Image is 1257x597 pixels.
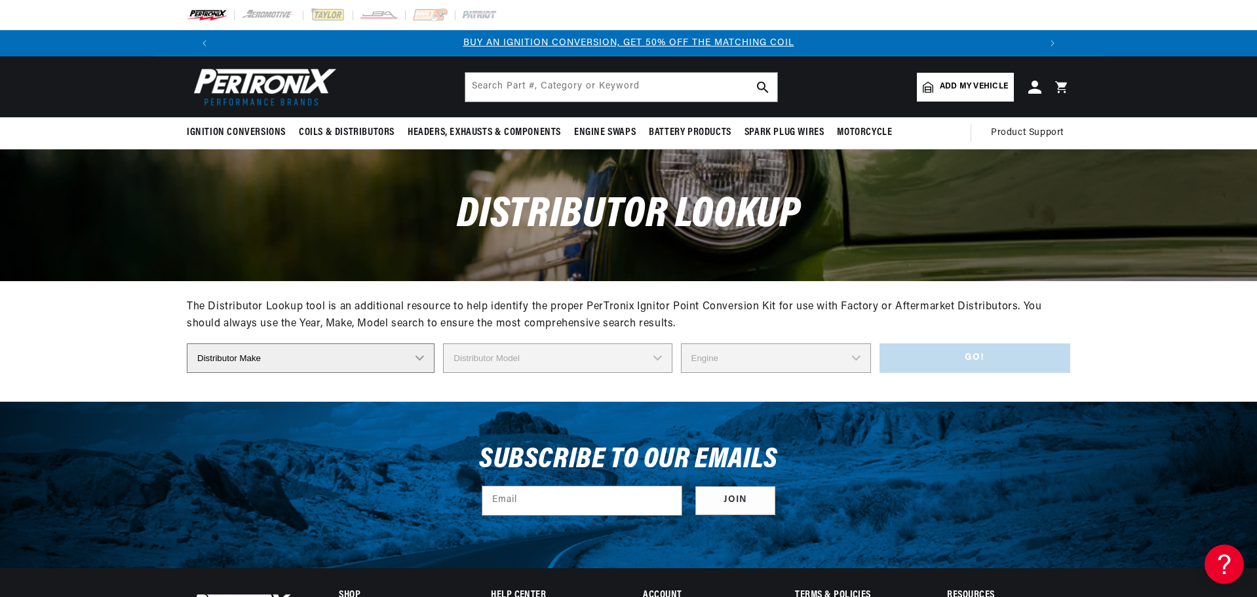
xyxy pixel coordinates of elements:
summary: Motorcycle [830,117,899,148]
span: Add my vehicle [940,81,1008,93]
slideshow-component: Translation missing: en.sections.announcements.announcement_bar [154,30,1103,56]
img: Pertronix [187,64,338,109]
h3: Subscribe to our emails [479,448,778,472]
button: search button [748,73,777,102]
summary: Ignition Conversions [187,117,292,148]
summary: Headers, Exhausts & Components [401,117,568,148]
div: Announcement [218,36,1039,50]
span: Spark Plug Wires [745,126,824,140]
a: BUY AN IGNITION CONVERSION, GET 50% OFF THE MATCHING COIL [463,38,794,48]
span: Headers, Exhausts & Components [408,126,561,140]
button: Translation missing: en.sections.announcements.next_announcement [1039,30,1066,56]
summary: Coils & Distributors [292,117,401,148]
button: Subscribe [695,486,775,516]
span: Engine Swaps [574,126,636,140]
span: Motorcycle [837,126,892,140]
summary: Spark Plug Wires [738,117,831,148]
span: Distributor Lookup [457,194,801,237]
button: Translation missing: en.sections.announcements.previous_announcement [191,30,218,56]
summary: Battery Products [642,117,738,148]
span: Product Support [991,126,1064,140]
span: Ignition Conversions [187,126,286,140]
span: Coils & Distributors [299,126,395,140]
a: Add my vehicle [917,73,1014,102]
div: 1 of 3 [218,36,1039,50]
div: The Distributor Lookup tool is an additional resource to help identify the proper PerTronix Ignit... [187,299,1070,332]
summary: Engine Swaps [568,117,642,148]
span: Battery Products [649,126,731,140]
summary: Product Support [991,117,1070,149]
input: Search Part #, Category or Keyword [465,73,777,102]
input: Email [482,486,682,515]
